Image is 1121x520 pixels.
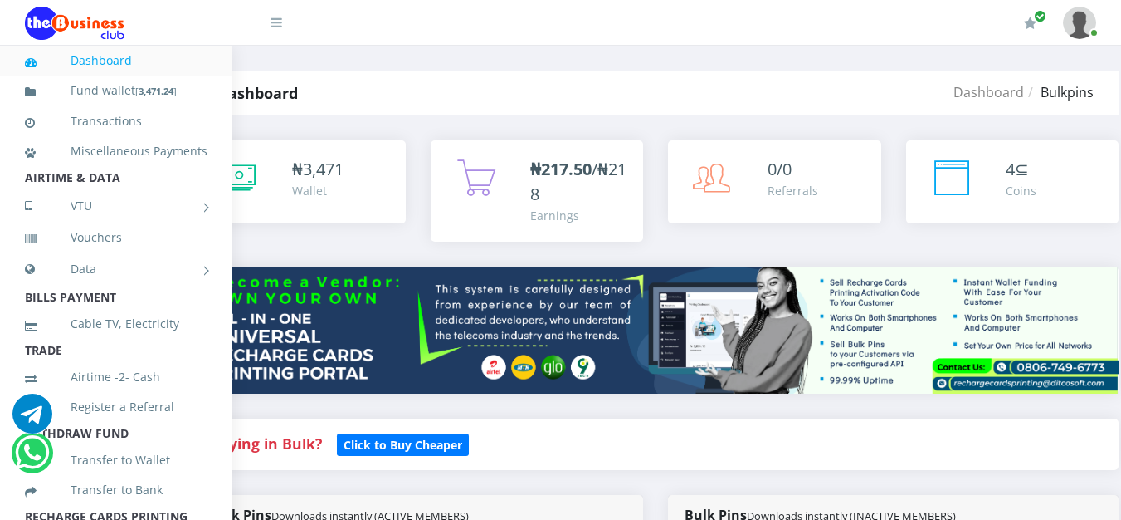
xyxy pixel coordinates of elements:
div: ⊆ [1006,157,1036,182]
a: Transfer to Wallet [25,441,207,479]
span: Renew/Upgrade Subscription [1034,10,1046,22]
small: [ ] [135,85,177,97]
span: 4 [1006,158,1015,180]
a: Register a Referral [25,388,207,426]
a: VTU [25,185,207,227]
div: ₦ [292,157,344,182]
i: Renew/Upgrade Subscription [1024,17,1036,30]
img: Logo [25,7,124,40]
a: Transfer to Bank [25,471,207,509]
a: Cable TV, Electricity [25,305,207,343]
a: Fund wallet[3,471.24] [25,71,207,110]
a: Dashboard [25,42,207,80]
a: Chat for support [15,445,49,473]
a: 0/0 Referrals [668,140,881,223]
span: /₦218 [530,158,626,205]
div: Earnings [530,207,627,224]
b: ₦217.50 [530,158,592,180]
a: Dashboard [953,83,1024,101]
div: Wallet [292,182,344,199]
a: Click to Buy Cheaper [337,434,469,454]
div: Coins [1006,182,1036,199]
li: Bulkpins [1024,82,1094,102]
a: Chat for support [12,406,52,434]
strong: Dashboard [217,83,298,103]
a: ₦217.50/₦218 Earnings [431,140,644,242]
a: ₦3,471 Wallet [193,140,406,223]
b: Click to Buy Cheaper [344,437,462,453]
a: Miscellaneous Payments [25,132,207,170]
strong: Buying in Bulk? [209,434,322,454]
a: Data [25,248,207,290]
div: Referrals [768,182,818,199]
b: 3,471.24 [139,85,173,97]
span: 3,471 [303,158,344,180]
img: multitenant_rcp.png [193,267,1119,394]
a: Transactions [25,102,207,140]
span: 0/0 [768,158,792,180]
img: User [1063,7,1096,39]
a: Airtime -2- Cash [25,358,207,396]
a: Vouchers [25,218,207,257]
